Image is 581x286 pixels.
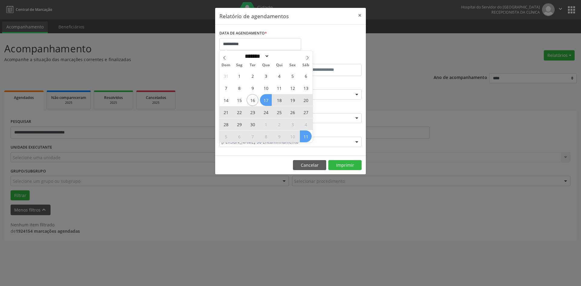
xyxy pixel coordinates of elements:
span: Qua [259,63,273,67]
span: Outubro 2, 2025 [273,118,285,130]
button: Cancelar [293,160,326,170]
span: Qui [273,63,286,67]
span: Setembro 24, 2025 [260,106,272,118]
span: Setembro 6, 2025 [300,70,312,82]
span: Setembro 12, 2025 [287,82,298,94]
span: Setembro 5, 2025 [287,70,298,82]
span: Outubro 1, 2025 [260,118,272,130]
span: Setembro 26, 2025 [287,106,298,118]
h5: Relatório de agendamentos [219,12,289,20]
span: Setembro 27, 2025 [300,106,312,118]
span: Setembro 2, 2025 [247,70,258,82]
span: Setembro 3, 2025 [260,70,272,82]
span: Setembro 29, 2025 [233,118,245,130]
span: Setembro 14, 2025 [220,94,232,106]
span: Setembro 8, 2025 [233,82,245,94]
span: Setembro 23, 2025 [247,106,258,118]
span: Setembro 28, 2025 [220,118,232,130]
span: Setembro 19, 2025 [287,94,298,106]
span: Setembro 13, 2025 [300,82,312,94]
span: Outubro 7, 2025 [247,130,258,142]
span: Agosto 31, 2025 [220,70,232,82]
label: DATA DE AGENDAMENTO [219,29,267,38]
span: Outubro 4, 2025 [300,118,312,130]
span: Setembro 22, 2025 [233,106,245,118]
span: Setembro 25, 2025 [273,106,285,118]
span: Outubro 8, 2025 [260,130,272,142]
span: Sáb [299,63,313,67]
span: Outubro 6, 2025 [233,130,245,142]
span: Setembro 18, 2025 [273,94,285,106]
input: Year [269,53,289,59]
span: Setembro 1, 2025 [233,70,245,82]
span: Sex [286,63,299,67]
span: Setembro 20, 2025 [300,94,312,106]
select: Month [243,53,269,59]
span: Setembro 4, 2025 [273,70,285,82]
span: Setembro 16, 2025 [247,94,258,106]
span: Setembro 11, 2025 [273,82,285,94]
span: Setembro 30, 2025 [247,118,258,130]
span: Outubro 5, 2025 [220,130,232,142]
span: Setembro 9, 2025 [247,82,258,94]
span: Outubro 3, 2025 [287,118,298,130]
span: Setembro 7, 2025 [220,82,232,94]
span: Dom [219,63,233,67]
span: Setembro 10, 2025 [260,82,272,94]
button: Imprimir [328,160,362,170]
span: Setembro 17, 2025 [260,94,272,106]
button: Close [354,8,366,23]
span: Seg [233,63,246,67]
span: Outubro 10, 2025 [287,130,298,142]
label: ATÉ [292,54,362,64]
span: Setembro 21, 2025 [220,106,232,118]
span: Ter [246,63,259,67]
span: Setembro 15, 2025 [233,94,245,106]
span: Outubro 9, 2025 [273,130,285,142]
span: Outubro 11, 2025 [300,130,312,142]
